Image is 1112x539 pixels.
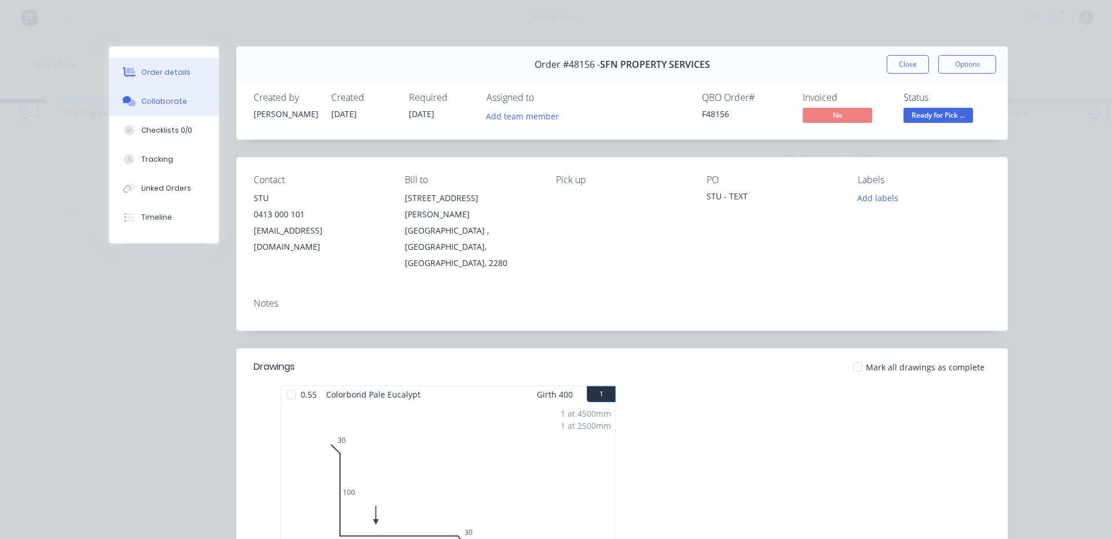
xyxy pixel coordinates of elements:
[480,108,565,123] button: Add team member
[296,386,321,403] span: 0.55
[600,59,710,70] span: SFN PROPERTY SERVICES
[254,174,386,185] div: Contact
[487,92,602,103] div: Assigned to
[405,190,537,271] div: [STREET_ADDRESS][PERSON_NAME][GEOGRAPHIC_DATA] , [GEOGRAPHIC_DATA], [GEOGRAPHIC_DATA], 2280
[803,92,890,103] div: Invoiced
[254,206,386,223] div: 0413 000 101
[702,108,789,120] div: F48156
[331,108,357,119] span: [DATE]
[141,67,191,78] div: Order details
[331,92,395,103] div: Created
[254,190,386,206] div: STU
[938,55,996,74] button: Options
[409,92,473,103] div: Required
[702,92,789,103] div: QBO Order #
[109,203,219,232] button: Timeline
[405,223,537,271] div: [GEOGRAPHIC_DATA] , [GEOGRAPHIC_DATA], [GEOGRAPHIC_DATA], 2280
[707,190,839,206] div: STU - TEXT
[141,154,173,165] div: Tracking
[904,92,990,103] div: Status
[803,108,872,122] span: No
[109,116,219,145] button: Checklists 0/0
[321,386,425,403] span: Colorbond Pale Eucalypt
[537,386,573,403] span: Girth 400
[109,174,219,203] button: Linked Orders
[858,174,990,185] div: Labels
[141,96,187,107] div: Collaborate
[141,212,172,223] div: Timeline
[535,59,600,70] span: Order #48156 -
[866,361,985,373] span: Mark all drawings as complete
[904,108,973,122] span: Ready for Pick ...
[487,108,565,123] button: Add team member
[405,174,537,185] div: Bill to
[556,174,689,185] div: Pick up
[904,108,973,125] button: Ready for Pick ...
[109,145,219,174] button: Tracking
[254,223,386,255] div: [EMAIL_ADDRESS][DOMAIN_NAME]
[254,360,295,374] div: Drawings
[561,420,611,432] div: 1 at 2500mm
[254,298,990,309] div: Notes
[887,55,929,74] button: Close
[141,125,192,136] div: Checklists 0/0
[109,87,219,116] button: Collaborate
[409,108,434,119] span: [DATE]
[707,174,839,185] div: PO
[851,190,905,206] button: Add labels
[254,108,317,120] div: [PERSON_NAME]
[254,92,317,103] div: Created by
[109,58,219,87] button: Order details
[587,386,616,402] button: 1
[405,190,537,223] div: [STREET_ADDRESS][PERSON_NAME]
[561,407,611,420] div: 1 at 4500mm
[141,183,191,194] div: Linked Orders
[254,190,386,255] div: STU0413 000 101[EMAIL_ADDRESS][DOMAIN_NAME]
